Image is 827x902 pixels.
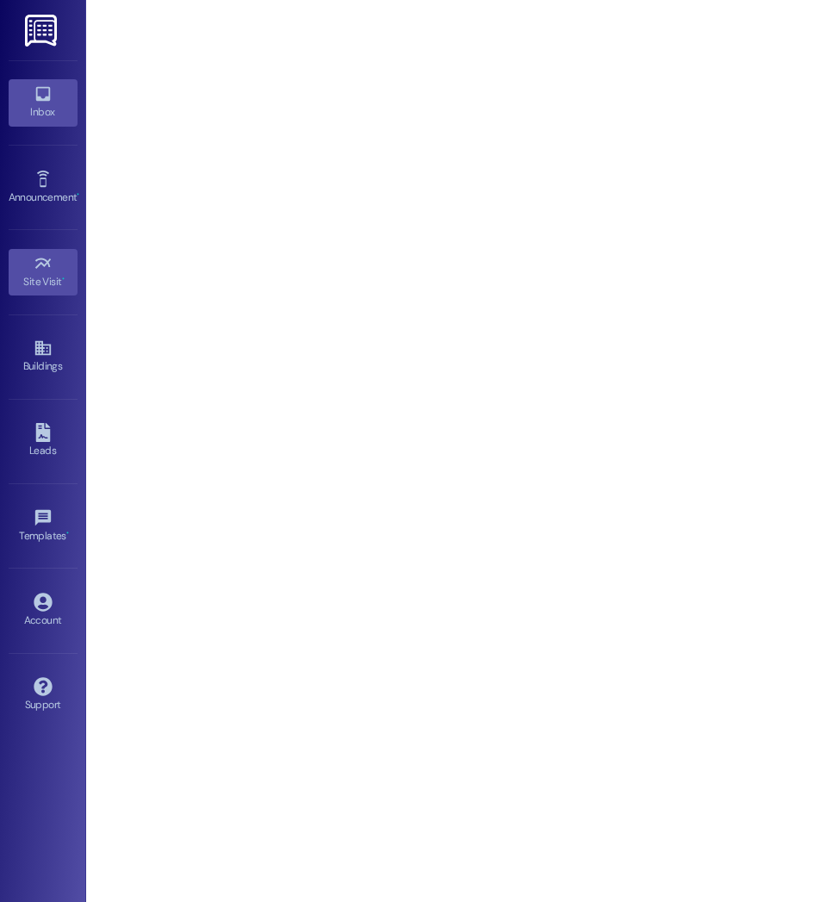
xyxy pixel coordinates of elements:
a: Inbox [9,79,78,126]
span: • [66,527,69,539]
a: Leads [9,418,78,464]
span: • [77,189,79,201]
img: ResiDesk Logo [25,15,60,47]
span: • [62,273,65,285]
a: Support [9,672,78,718]
a: Site Visit • [9,249,78,295]
a: Buildings [9,333,78,380]
a: Account [9,588,78,634]
a: Templates • [9,503,78,550]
